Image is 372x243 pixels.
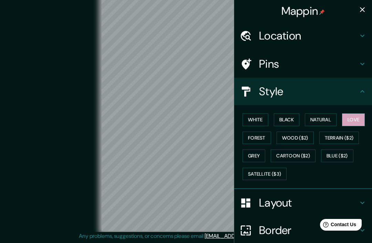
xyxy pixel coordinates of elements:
[319,9,325,15] img: pin-icon.png
[321,150,353,162] button: Blue ($2)
[311,216,364,235] iframe: Help widget launcher
[242,150,265,162] button: Grey
[242,132,271,144] button: Forest
[259,196,358,210] h4: Layout
[259,223,358,237] h4: Border
[281,4,325,18] h4: Mappin
[205,232,290,240] a: [EMAIL_ADDRESS][DOMAIN_NAME]
[234,50,372,78] div: Pins
[271,150,316,162] button: Cartoon ($2)
[234,22,372,49] div: Location
[259,57,358,71] h4: Pins
[305,113,337,126] button: Natural
[242,168,287,180] button: Satellite ($3)
[234,189,372,217] div: Layout
[277,132,314,144] button: Wood ($2)
[259,85,358,98] h4: Style
[259,29,358,43] h4: Location
[274,113,300,126] button: Black
[342,113,365,126] button: Love
[242,113,268,126] button: White
[79,232,291,240] p: Any problems, suggestions, or concerns please email .
[234,78,372,105] div: Style
[319,132,359,144] button: Terrain ($2)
